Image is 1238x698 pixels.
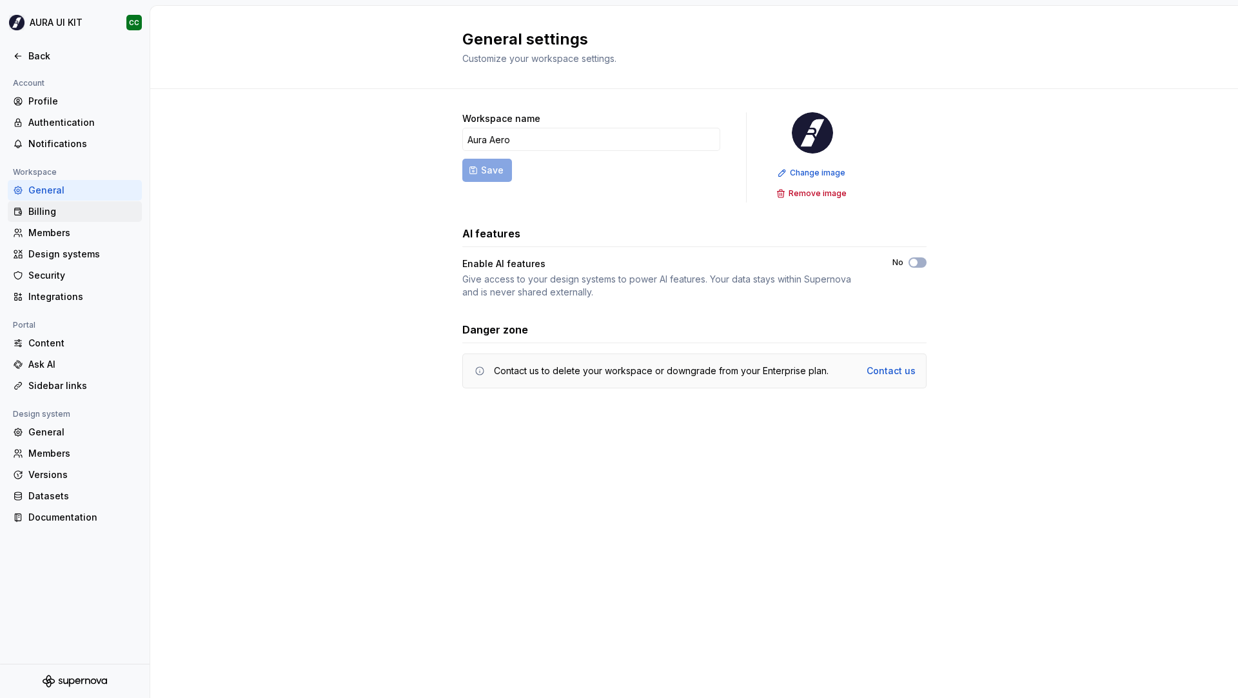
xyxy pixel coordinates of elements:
a: Members [8,443,142,464]
div: Content [28,337,137,350]
div: Versions [28,468,137,481]
a: Profile [8,91,142,112]
svg: Supernova Logo [43,675,107,688]
a: Billing [8,201,142,222]
div: Design systems [28,248,137,261]
a: Back [8,46,142,66]
div: Contact us to delete your workspace or downgrade from your Enterprise plan. [494,364,829,377]
div: Sidebar links [28,379,137,392]
a: Authentication [8,112,142,133]
img: 21c8839b-7b80-4e8a-93b5-a407ded24906.png [792,112,833,154]
div: General [28,184,137,197]
a: Content [8,333,142,354]
a: Contact us [867,364,916,377]
div: Security [28,269,137,282]
a: Notifications [8,134,142,154]
a: Datasets [8,486,142,506]
div: Design system [8,406,75,422]
button: Remove image [772,184,852,203]
div: General [28,426,137,439]
a: Security [8,265,142,286]
a: Integrations [8,286,142,307]
div: Account [8,75,50,91]
h3: AI features [462,226,520,241]
div: Authentication [28,116,137,129]
a: Members [8,223,142,243]
button: AURA UI KITCC [3,8,147,37]
a: General [8,422,142,443]
div: Ask AI [28,358,137,371]
div: Portal [8,317,41,333]
a: Design systems [8,244,142,264]
div: Enable AI features [462,257,545,270]
div: Members [28,226,137,239]
div: CC [129,17,139,28]
div: Integrations [28,290,137,303]
div: Back [28,50,137,63]
label: No [892,257,903,268]
div: Datasets [28,490,137,503]
a: Sidebar links [8,375,142,396]
div: Profile [28,95,137,108]
img: 21c8839b-7b80-4e8a-93b5-a407ded24906.png [9,15,25,30]
a: Ask AI [8,354,142,375]
h2: General settings [462,29,911,50]
div: Workspace [8,165,62,180]
a: General [8,180,142,201]
a: Documentation [8,507,142,528]
button: Change image [774,164,851,182]
div: AURA UI KIT [30,16,83,29]
div: Notifications [28,137,137,150]
span: Customize your workspace settings. [462,53,616,64]
h3: Danger zone [462,322,528,337]
div: Documentation [28,511,137,524]
div: Billing [28,205,137,218]
div: Members [28,447,137,460]
a: Versions [8,464,142,485]
label: Workspace name [462,112,540,125]
span: Remove image [789,188,847,199]
span: Change image [790,168,845,178]
div: Give access to your design systems to power AI features. Your data stays within Supernova and is ... [462,273,869,299]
